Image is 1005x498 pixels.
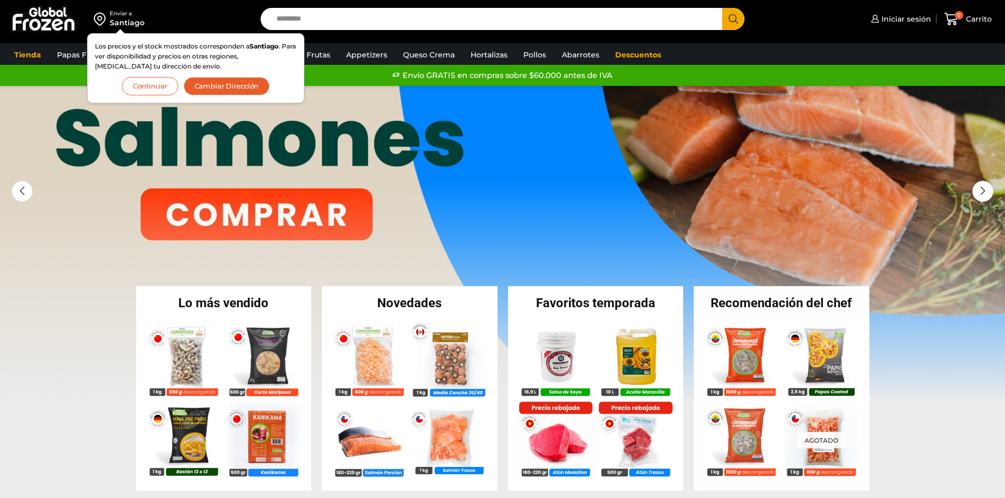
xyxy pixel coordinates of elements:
[465,45,513,65] a: Hortalizas
[610,45,666,65] a: Descuentos
[868,8,931,30] a: Iniciar sesión
[110,10,145,17] div: Enviar a
[322,297,497,309] h2: Novedades
[942,7,994,32] a: 0 Carrito
[797,432,846,448] p: Agotado
[9,45,46,65] a: Tienda
[722,8,744,30] button: Search button
[879,14,931,24] span: Iniciar sesión
[52,45,108,65] a: Papas Fritas
[518,45,551,65] a: Pollos
[557,45,605,65] a: Abarrotes
[122,77,178,95] button: Continuar
[136,297,312,309] h2: Lo más vendido
[250,42,279,50] strong: Santiago
[508,297,684,309] h2: Favoritos temporada
[963,14,992,24] span: Carrito
[110,17,145,28] div: Santiago
[95,41,296,72] p: Los precios y el stock mostrados corresponden a . Para ver disponibilidad y precios en otras regi...
[972,181,993,202] div: Next slide
[12,181,33,202] div: Previous slide
[694,297,869,309] h2: Recomendación del chef
[398,45,460,65] a: Queso Crema
[955,11,963,19] span: 0
[341,45,393,65] a: Appetizers
[94,10,110,28] img: address-field-icon.svg
[184,77,270,95] button: Cambiar Dirección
